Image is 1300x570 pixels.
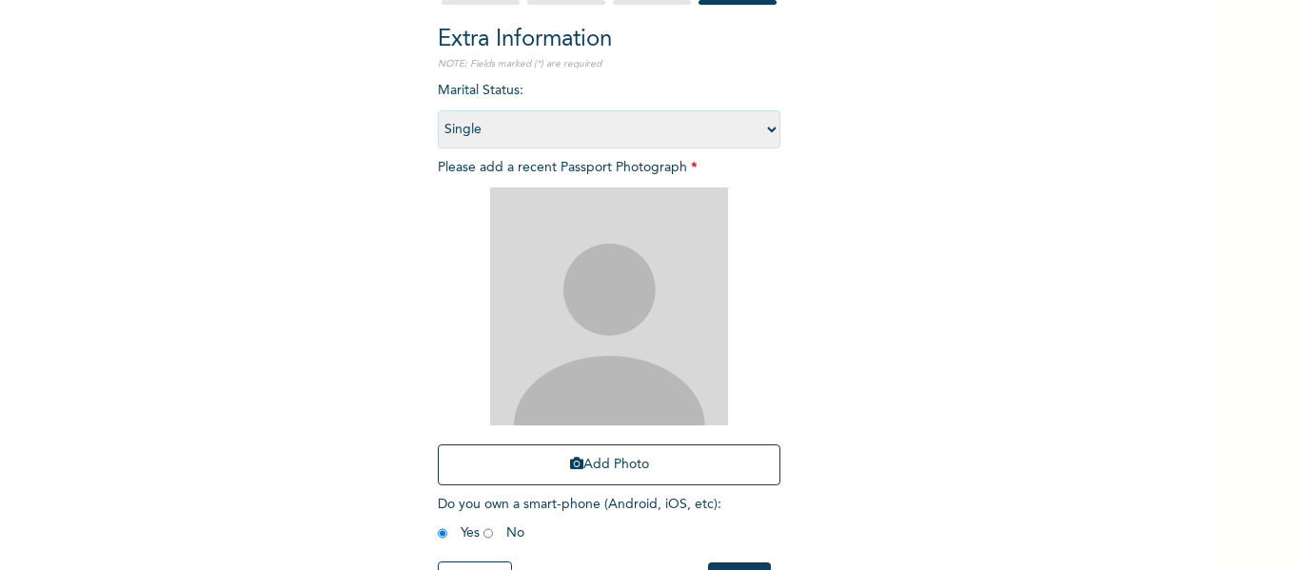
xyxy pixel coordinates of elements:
[438,444,780,485] button: Add Photo
[438,23,780,57] h2: Extra Information
[438,84,780,136] span: Marital Status :
[490,187,728,425] img: Crop
[438,57,780,71] p: NOTE: Fields marked (*) are required
[438,161,780,495] span: Please add a recent Passport Photograph
[438,498,721,540] span: Do you own a smart-phone (Android, iOS, etc) : Yes No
